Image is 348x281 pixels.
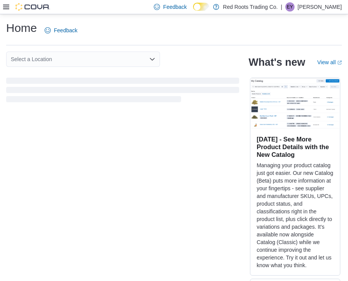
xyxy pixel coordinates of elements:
span: Feedback [163,3,186,11]
p: Red Roots Trading Co. [223,2,278,12]
span: EY [287,2,293,12]
h3: [DATE] - See More Product Details with the New Catalog [256,135,334,158]
svg: External link [337,60,342,65]
button: Open list of options [149,56,155,62]
input: Dark Mode [193,3,209,11]
span: Loading [6,79,239,104]
h2: What's new [248,56,305,68]
p: Managing your product catalog just got easier. Our new Catalog (Beta) puts more information at yo... [256,161,334,269]
p: [PERSON_NAME] [298,2,342,12]
div: Eden Yohannes [285,2,295,12]
h1: Home [6,20,37,36]
p: | [281,2,282,12]
img: Cova [15,3,50,11]
a: Feedback [42,23,80,38]
a: View allExternal link [317,59,342,65]
span: Feedback [54,27,77,34]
